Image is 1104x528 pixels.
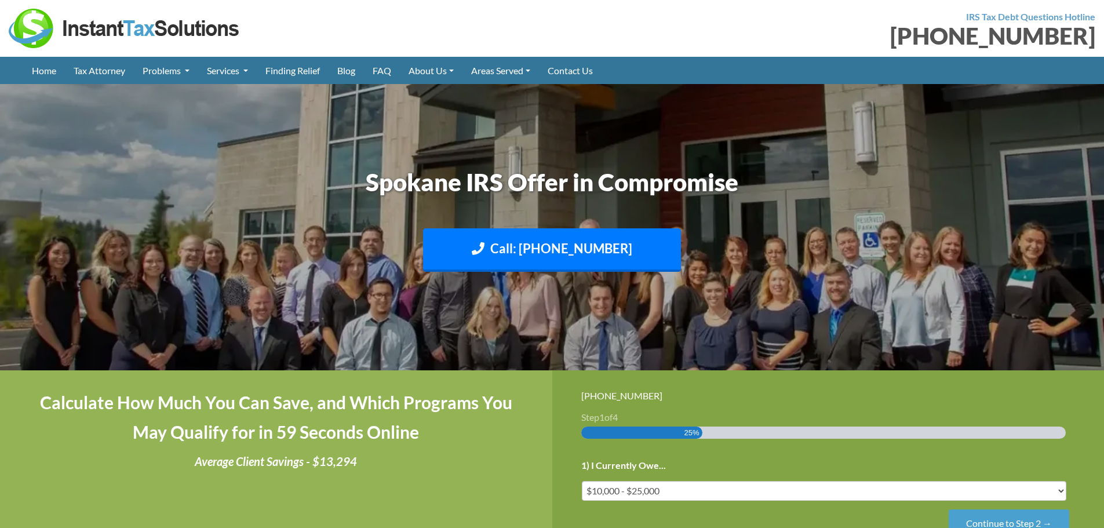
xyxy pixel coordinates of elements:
a: Home [23,57,65,84]
h1: Spokane IRS Offer in Compromise [231,165,874,199]
img: Instant Tax Solutions Logo [9,9,241,48]
a: Contact Us [539,57,602,84]
label: 1) I Currently Owe... [581,460,666,472]
a: Finding Relief [257,57,329,84]
div: [PHONE_NUMBER] [581,388,1076,403]
a: Tax Attorney [65,57,134,84]
a: About Us [400,57,462,84]
span: 4 [613,412,618,423]
h3: Step of [581,413,1076,422]
a: Call: [PHONE_NUMBER] [423,228,681,272]
a: FAQ [364,57,400,84]
div: [PHONE_NUMBER] [561,24,1096,48]
a: Problems [134,57,198,84]
strong: IRS Tax Debt Questions Hotline [966,11,1095,22]
span: 25% [684,427,699,439]
span: 1 [599,412,604,423]
a: Services [198,57,257,84]
h4: Calculate How Much You Can Save, and Which Programs You May Qualify for in 59 Seconds Online [29,388,523,447]
a: Instant Tax Solutions Logo [9,21,241,32]
a: Areas Served [462,57,539,84]
i: Average Client Savings - $13,294 [195,454,357,468]
a: Blog [329,57,364,84]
